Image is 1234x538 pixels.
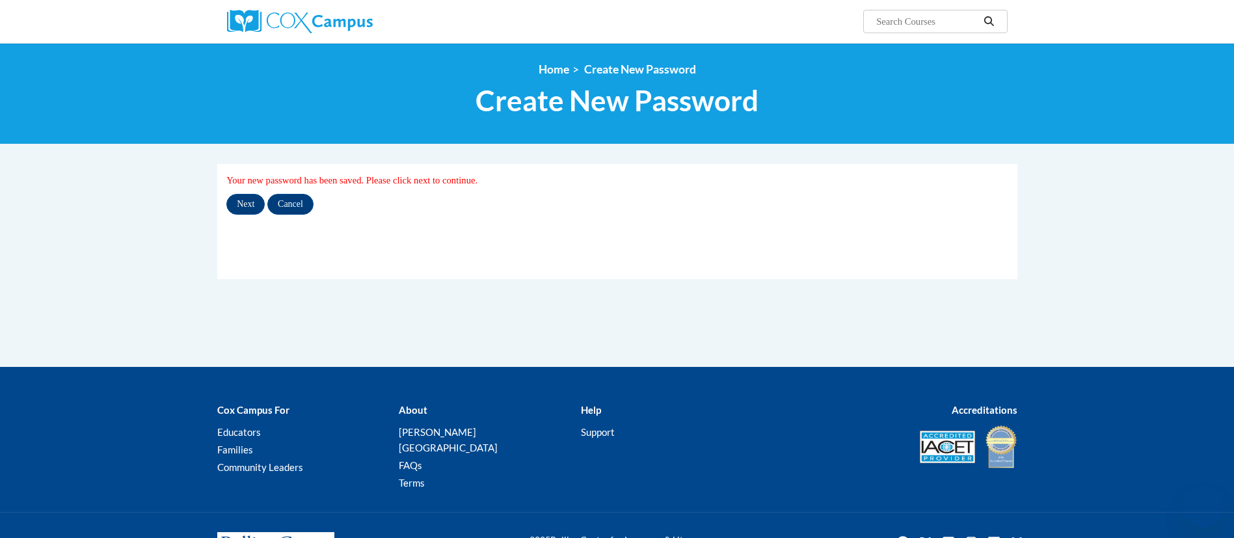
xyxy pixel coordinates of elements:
[875,14,979,29] input: Search Courses
[399,426,498,453] a: [PERSON_NAME][GEOGRAPHIC_DATA]
[584,62,696,76] span: Create New Password
[399,404,427,416] b: About
[1182,486,1224,528] iframe: Button to launch messaging window
[581,404,601,416] b: Help
[227,10,373,33] img: Cox Campus
[226,194,265,215] input: Next
[539,62,569,76] a: Home
[267,194,314,215] input: Cancel
[217,426,261,438] a: Educators
[399,477,425,489] a: Terms
[952,404,1017,416] b: Accreditations
[985,424,1017,470] img: IDA® Accredited
[920,431,975,463] img: Accredited IACET® Provider
[217,444,253,455] a: Families
[217,461,303,473] a: Community Leaders
[476,83,758,118] span: Create New Password
[979,14,999,29] button: Search
[581,426,615,438] a: Support
[226,175,477,185] span: Your new password has been saved. Please click next to continue.
[227,10,474,33] a: Cox Campus
[399,459,422,471] a: FAQs
[217,404,289,416] b: Cox Campus For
